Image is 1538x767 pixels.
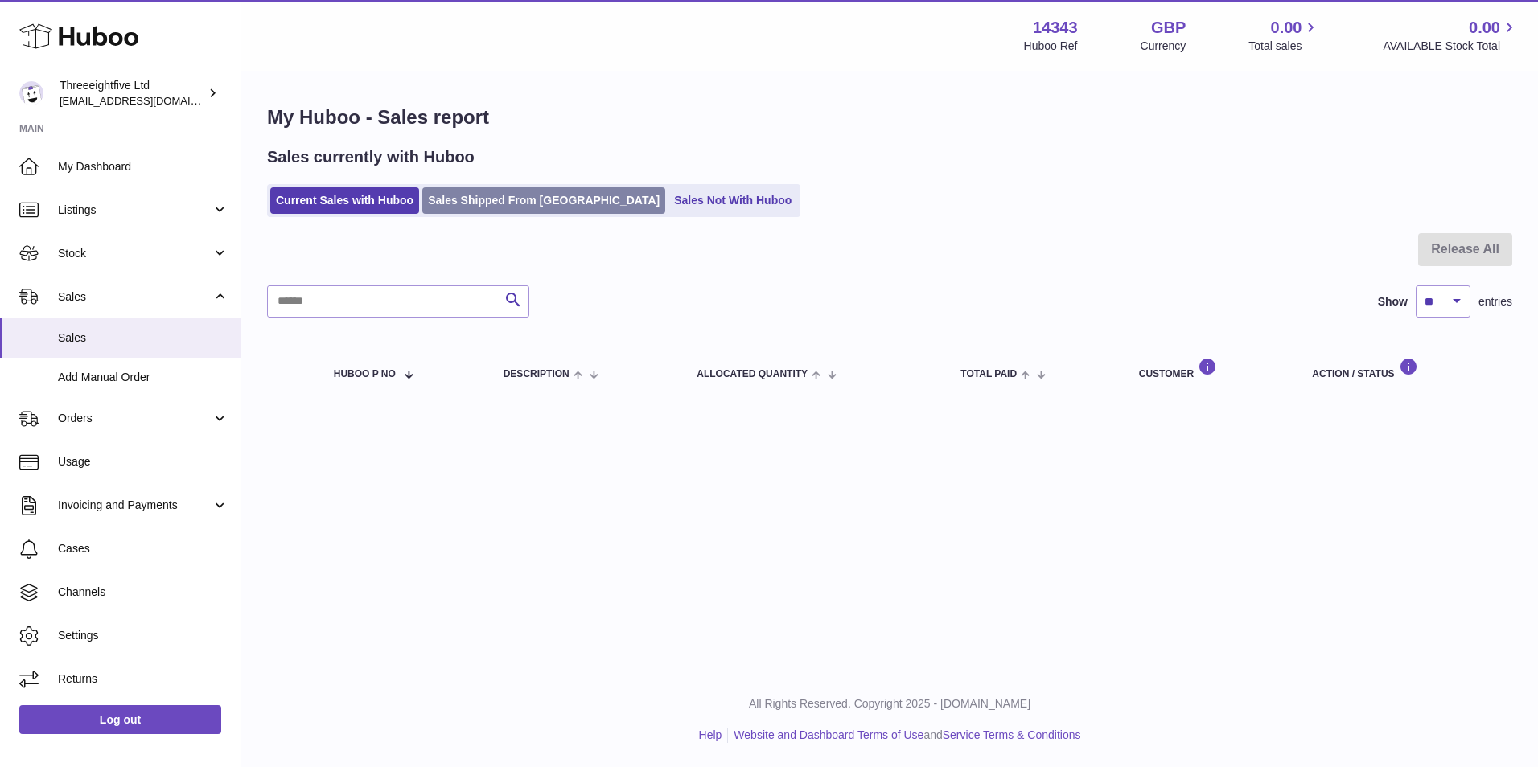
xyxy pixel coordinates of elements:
[19,705,221,734] a: Log out
[728,728,1080,743] li: and
[1151,17,1186,39] strong: GBP
[60,78,204,109] div: Threeeightfive Ltd
[1469,17,1500,39] span: 0.00
[960,369,1017,379] span: Total paid
[1033,17,1078,39] strong: 14343
[58,203,212,218] span: Listings
[58,246,212,261] span: Stock
[422,187,665,214] a: Sales Shipped From [GEOGRAPHIC_DATA]
[699,728,722,741] a: Help
[58,370,228,385] span: Add Manual Order
[58,671,228,687] span: Returns
[504,369,570,379] span: Description
[1271,17,1302,39] span: 0.00
[19,81,43,105] img: internalAdmin-14343@internal.huboo.com
[1141,39,1186,54] div: Currency
[60,94,236,107] span: [EMAIL_ADDRESS][DOMAIN_NAME]
[58,411,212,426] span: Orders
[1139,358,1281,379] div: Customer
[1248,39,1320,54] span: Total sales
[1478,294,1512,310] span: entries
[58,628,228,643] span: Settings
[734,728,923,741] a: Website and Dashboard Terms of Use
[58,498,212,513] span: Invoicing and Payments
[334,369,396,379] span: Huboo P no
[58,454,228,470] span: Usage
[58,584,228,600] span: Channels
[697,369,808,379] span: ALLOCATED Quantity
[943,728,1081,741] a: Service Terms & Conditions
[267,146,475,168] h2: Sales currently with Huboo
[267,105,1512,130] h1: My Huboo - Sales report
[1312,358,1496,379] div: Action / Status
[1378,294,1408,310] label: Show
[254,696,1525,712] p: All Rights Reserved. Copyright 2025 - [DOMAIN_NAME]
[1024,39,1078,54] div: Huboo Ref
[58,159,228,174] span: My Dashboard
[58,289,212,305] span: Sales
[1383,17,1519,54] a: 0.00 AVAILABLE Stock Total
[270,187,419,214] a: Current Sales with Huboo
[58,330,228,346] span: Sales
[1383,39,1519,54] span: AVAILABLE Stock Total
[1248,17,1320,54] a: 0.00 Total sales
[58,541,228,556] span: Cases
[668,187,797,214] a: Sales Not With Huboo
